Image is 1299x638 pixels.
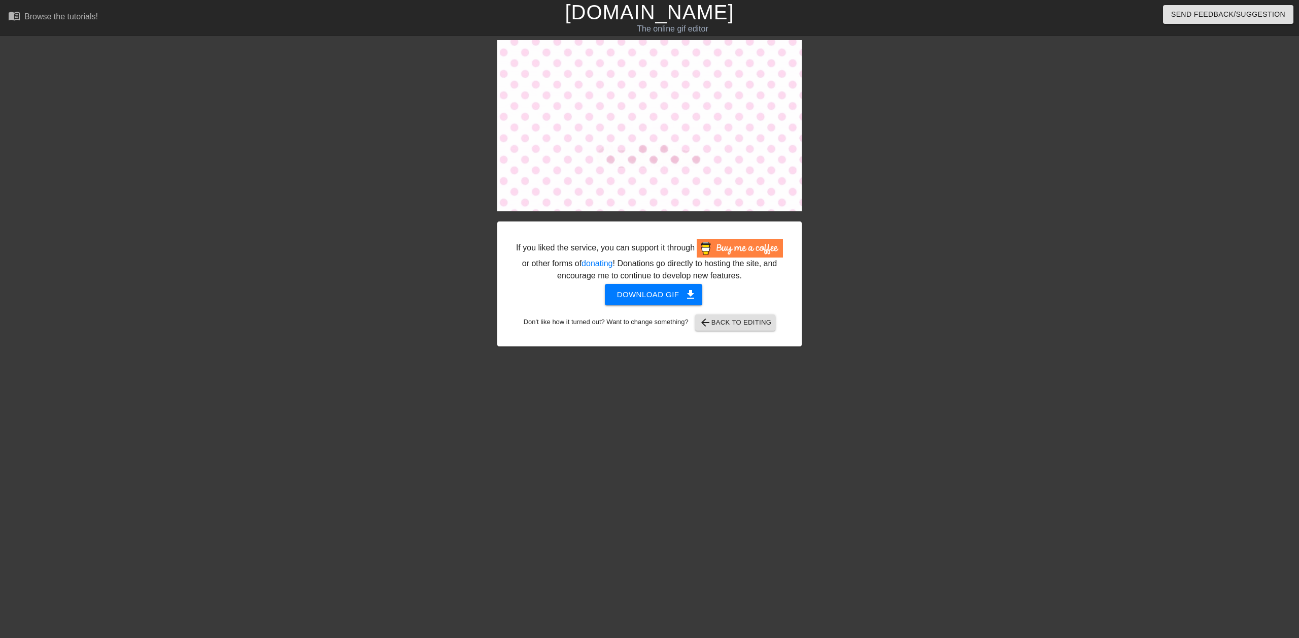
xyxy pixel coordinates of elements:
div: The online gif editor [438,23,907,35]
button: Send Feedback/Suggestion [1163,5,1293,24]
img: Cjw7834z.gif [497,40,802,211]
a: donating [582,259,612,268]
a: [DOMAIN_NAME] [565,1,734,23]
span: get_app [685,289,697,301]
span: menu_book [8,10,20,22]
div: Don't like how it turned out? Want to change something? [513,314,786,331]
div: Browse the tutorials! [24,12,98,21]
img: Buy Me A Coffee [697,239,783,258]
span: Back to Editing [699,316,772,329]
span: Send Feedback/Suggestion [1171,8,1285,21]
span: arrow_back [699,316,711,329]
button: Back to Editing [695,314,776,331]
span: Download gif [617,288,691,301]
div: If you liked the service, you can support it through or other forms of ! Donations go directly to... [515,239,784,282]
a: Browse the tutorials! [8,10,98,25]
a: Download gif [597,290,703,298]
button: Download gif [605,284,703,305]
